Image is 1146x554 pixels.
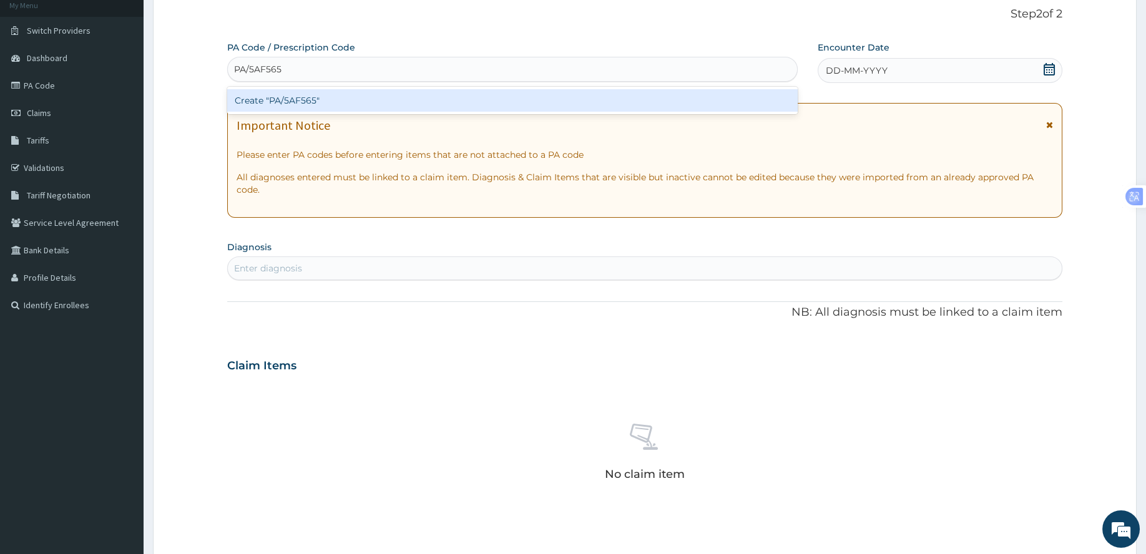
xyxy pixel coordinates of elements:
span: Tariffs [27,135,49,146]
span: Tariff Negotiation [27,190,91,201]
p: No claim item [605,468,685,480]
div: Chat with us now [65,70,210,86]
span: Dashboard [27,52,67,64]
span: Switch Providers [27,25,91,36]
label: Diagnosis [227,241,272,253]
p: NB: All diagnosis must be linked to a claim item [227,304,1062,321]
img: d_794563401_company_1708531726252_794563401 [23,62,51,94]
h1: Important Notice [237,119,330,132]
span: We're online! [72,157,172,283]
div: Create "PA/5AF565" [227,89,798,112]
textarea: Type your message and hit 'Enter' [6,341,238,384]
h3: Claim Items [227,359,296,373]
div: Minimize live chat window [205,6,235,36]
p: Step 2 of 2 [227,7,1062,21]
label: Encounter Date [818,41,889,54]
p: Please enter PA codes before entering items that are not attached to a PA code [237,148,1053,161]
div: Enter diagnosis [234,262,302,275]
label: PA Code / Prescription Code [227,41,355,54]
p: All diagnoses entered must be linked to a claim item. Diagnosis & Claim Items that are visible bu... [237,171,1053,196]
span: DD-MM-YYYY [826,64,888,77]
span: Claims [27,107,51,119]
